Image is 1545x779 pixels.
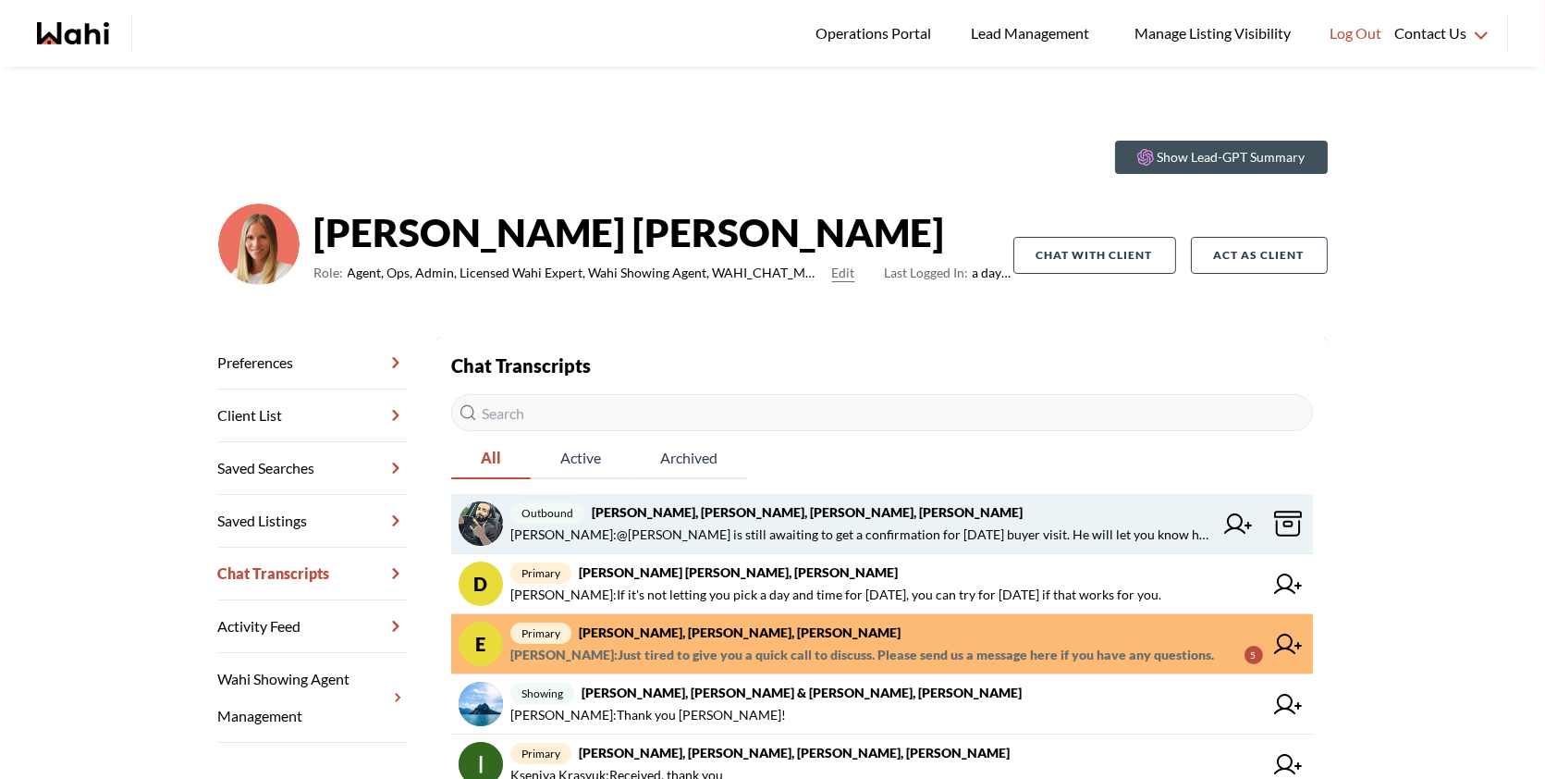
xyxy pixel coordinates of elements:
a: Activity Feed [218,600,407,653]
span: Operations Portal [815,21,938,45]
a: Wahi Showing Agent Management [218,653,407,743]
span: [PERSON_NAME] : Thank you [PERSON_NAME]! [510,704,786,726]
span: Agent, Ops, Admin, Licensed Wahi Expert, Wahi Showing Agent, WAHI_CHAT_MODERATOR [348,262,825,284]
span: Active [531,439,631,477]
button: All [451,439,531,479]
button: Chat with client [1013,237,1176,274]
a: Eprimary[PERSON_NAME], [PERSON_NAME], [PERSON_NAME][PERSON_NAME]:Just tired to give you a quick c... [451,614,1313,674]
span: primary [510,743,571,764]
img: chat avatar [459,682,503,726]
span: All [451,439,531,477]
button: Active [531,439,631,479]
strong: [PERSON_NAME], [PERSON_NAME], [PERSON_NAME] [579,624,901,640]
img: 0f07b375cde2b3f9.png [218,204,300,285]
a: Wahi homepage [37,22,109,44]
strong: [PERSON_NAME] [PERSON_NAME], [PERSON_NAME] [579,564,898,580]
a: outbound[PERSON_NAME], [PERSON_NAME], [PERSON_NAME], [PERSON_NAME][PERSON_NAME]:@[PERSON_NAME] is... [451,494,1313,554]
span: primary [510,623,571,644]
span: [PERSON_NAME] : If it's not letting you pick a day and time for [DATE], you can try for [DATE] if... [510,584,1161,606]
span: Role: [314,262,344,284]
strong: [PERSON_NAME], [PERSON_NAME] & [PERSON_NAME], [PERSON_NAME] [582,685,1022,700]
strong: [PERSON_NAME], [PERSON_NAME], [PERSON_NAME], [PERSON_NAME] [592,504,1023,520]
div: 5 [1245,646,1263,664]
img: chat avatar [459,501,503,546]
button: Archived [631,439,747,479]
span: Last Logged In: [885,265,969,280]
span: outbound [510,502,584,524]
span: a day ago [885,262,1013,284]
a: Dprimary[PERSON_NAME] [PERSON_NAME], [PERSON_NAME][PERSON_NAME]:If it's not letting you pick a da... [451,554,1313,614]
button: Show Lead-GPT Summary [1115,141,1328,174]
a: Preferences [218,337,407,389]
span: [PERSON_NAME] : Just tired to give you a quick call to discuss. Please send us a message here if ... [510,644,1214,666]
a: Chat Transcripts [218,548,407,600]
a: Saved Searches [218,442,407,495]
a: Client List [218,389,407,442]
p: Show Lead-GPT Summary [1158,148,1306,167]
span: Archived [631,439,747,477]
strong: Chat Transcripts [451,354,591,377]
div: E [459,622,503,666]
input: Search [451,394,1313,431]
span: primary [510,563,571,584]
button: Act as Client [1191,237,1328,274]
span: Log Out [1330,21,1381,45]
span: showing [510,683,574,704]
strong: [PERSON_NAME], [PERSON_NAME], [PERSON_NAME], [PERSON_NAME] [579,745,1010,760]
div: D [459,562,503,606]
a: showing[PERSON_NAME], [PERSON_NAME] & [PERSON_NAME], [PERSON_NAME][PERSON_NAME]:Thank you [PERSON... [451,674,1313,735]
span: Lead Management [971,21,1096,45]
a: Saved Listings [218,495,407,548]
button: Edit [832,262,855,284]
span: Manage Listing Visibility [1129,21,1296,45]
span: [PERSON_NAME] : @[PERSON_NAME] is still awaiting to get a confirmation for [DATE] buyer visit. He... [510,524,1213,546]
strong: [PERSON_NAME] [PERSON_NAME] [314,204,1013,260]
